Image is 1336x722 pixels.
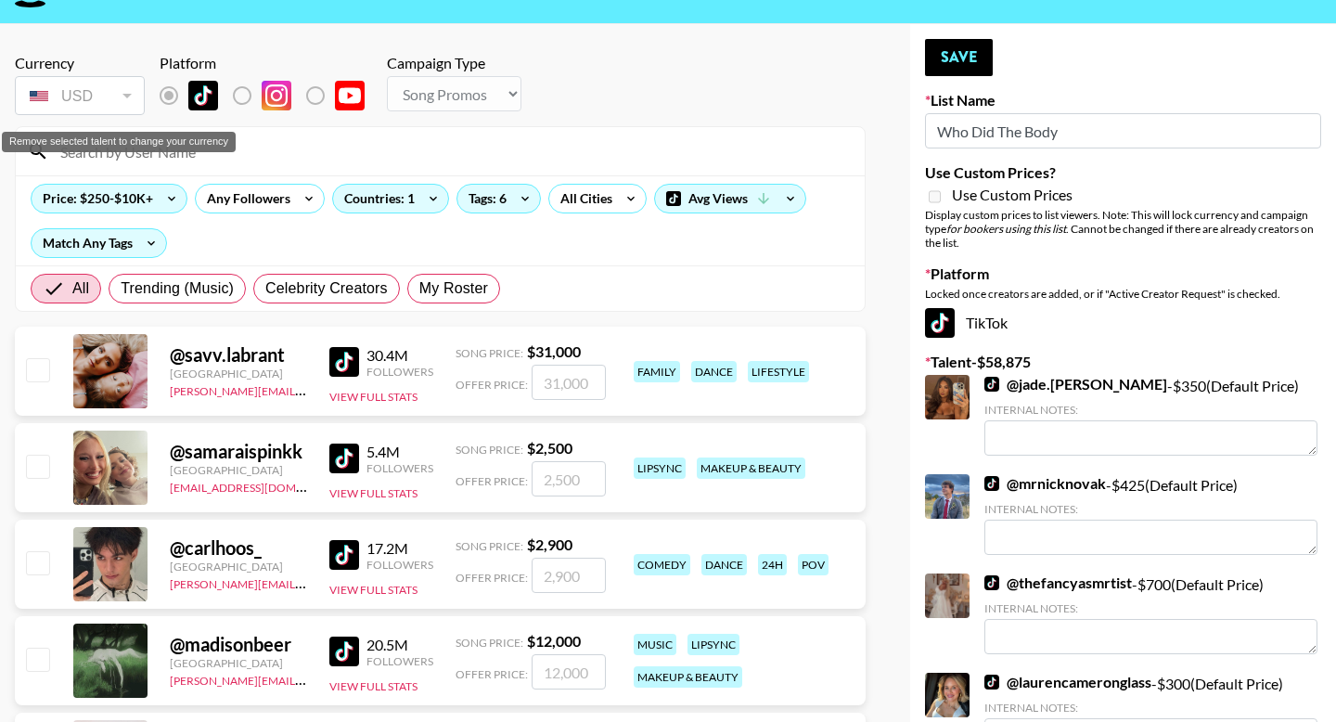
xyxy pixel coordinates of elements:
[170,536,307,560] div: @ carlhoos_
[32,229,166,257] div: Match Any Tags
[366,636,433,654] div: 20.5M
[387,54,521,72] div: Campaign Type
[170,560,307,574] div: [GEOGRAPHIC_DATA]
[170,670,444,688] a: [PERSON_NAME][EMAIL_ADDRESS][DOMAIN_NAME]
[419,277,488,300] span: My Roster
[366,654,433,668] div: Followers
[196,185,294,213] div: Any Followers
[170,440,307,463] div: @ samaraispinkk
[49,136,854,166] input: Search by User Name
[329,583,417,597] button: View Full Stats
[329,390,417,404] button: View Full Stats
[456,571,528,585] span: Offer Price:
[946,222,1066,236] em: for bookers using this list
[170,380,444,398] a: [PERSON_NAME][EMAIL_ADDRESS][DOMAIN_NAME]
[532,461,606,496] input: 2,500
[984,601,1317,615] div: Internal Notes:
[262,81,291,110] img: Instagram
[527,439,572,457] strong: $ 2,500
[527,535,572,553] strong: $ 2,900
[456,539,523,553] span: Song Price:
[984,474,1106,493] a: @mrnicknovak
[366,346,433,365] div: 30.4M
[170,656,307,670] div: [GEOGRAPHIC_DATA]
[984,476,999,491] img: TikTok
[634,554,690,575] div: comedy
[697,458,805,479] div: makeup & beauty
[15,54,145,72] div: Currency
[925,308,955,338] img: TikTok
[457,185,540,213] div: Tags: 6
[925,163,1321,182] label: Use Custom Prices?
[160,76,379,115] div: List locked to TikTok.
[925,287,1321,301] div: Locked once creators are added, or if "Active Creator Request" is checked.
[748,361,809,382] div: lifestyle
[984,574,1132,592] a: @thefancyasmrtist
[532,365,606,400] input: 31,000
[121,277,234,300] span: Trending (Music)
[984,375,1317,456] div: - $ 350 (Default Price)
[655,185,805,213] div: Avg Views
[984,377,999,392] img: TikTok
[925,264,1321,283] label: Platform
[32,185,186,213] div: Price: $250-$10K+
[72,277,89,300] span: All
[925,353,1321,371] label: Talent - $ 58,875
[758,554,787,575] div: 24h
[170,633,307,656] div: @ madisonbeer
[634,666,742,688] div: makeup & beauty
[366,365,433,379] div: Followers
[687,634,739,655] div: lipsync
[170,463,307,477] div: [GEOGRAPHIC_DATA]
[984,701,1317,715] div: Internal Notes:
[984,375,1167,393] a: @jade.[PERSON_NAME]
[335,81,365,110] img: YouTube
[366,558,433,572] div: Followers
[701,554,747,575] div: dance
[19,80,141,112] div: USD
[634,634,676,655] div: music
[15,72,145,119] div: Remove selected talent to change your currency
[333,185,448,213] div: Countries: 1
[798,554,829,575] div: pov
[170,574,444,591] a: [PERSON_NAME][EMAIL_ADDRESS][DOMAIN_NAME]
[160,54,379,72] div: Platform
[984,474,1317,555] div: - $ 425 (Default Price)
[366,443,433,461] div: 5.4M
[984,574,1317,654] div: - $ 700 (Default Price)
[329,444,359,473] img: TikTok
[691,361,737,382] div: dance
[925,91,1321,110] label: List Name
[532,654,606,690] input: 12,000
[456,346,523,360] span: Song Price:
[952,186,1073,204] span: Use Custom Prices
[549,185,616,213] div: All Cities
[984,502,1317,516] div: Internal Notes:
[456,667,528,681] span: Offer Price:
[366,461,433,475] div: Followers
[456,443,523,457] span: Song Price:
[925,308,1321,338] div: TikTok
[170,367,307,380] div: [GEOGRAPHIC_DATA]
[984,673,1151,691] a: @laurencameronglass
[634,361,680,382] div: family
[984,675,999,690] img: TikTok
[527,342,581,360] strong: $ 31,000
[329,486,417,500] button: View Full Stats
[188,81,218,110] img: TikTok
[532,558,606,593] input: 2,900
[984,403,1317,417] div: Internal Notes:
[329,540,359,570] img: TikTok
[527,632,581,650] strong: $ 12,000
[170,477,356,495] a: [EMAIL_ADDRESS][DOMAIN_NAME]
[456,636,523,650] span: Song Price:
[634,458,686,479] div: lipsync
[925,39,993,76] button: Save
[329,637,359,666] img: TikTok
[329,347,359,377] img: TikTok
[456,474,528,488] span: Offer Price:
[456,378,528,392] span: Offer Price:
[329,679,417,693] button: View Full Stats
[984,575,999,590] img: TikTok
[366,539,433,558] div: 17.2M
